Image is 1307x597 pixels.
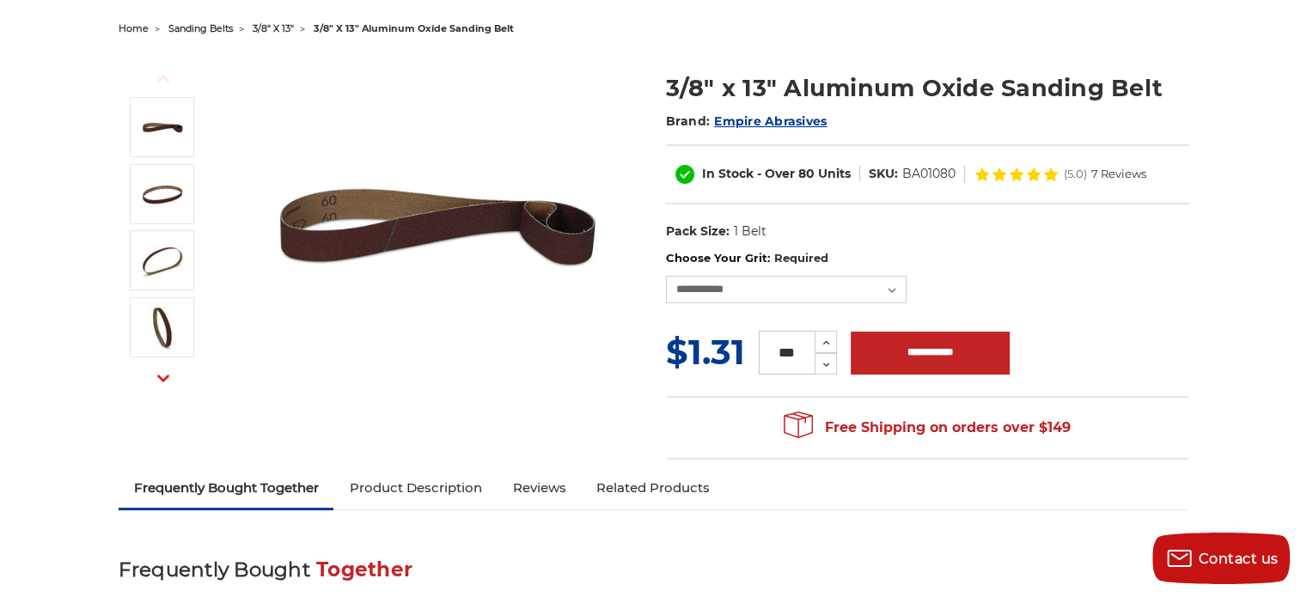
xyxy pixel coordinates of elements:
[314,22,514,34] span: 3/8" x 13" aluminum oxide sanding belt
[666,222,730,241] dt: Pack Size:
[141,306,184,349] img: 3/8" x 13" - Aluminum Oxide Sanding Belt
[902,165,956,183] dd: BA01080
[666,250,1189,267] label: Choose Your Grit:
[119,469,334,507] a: Frequently Bought Together
[581,469,725,507] a: Related Products
[666,331,745,373] span: $1.31
[141,173,184,216] img: 3/8" x 13" Aluminum Oxide Sanding Belt
[119,557,310,582] span: Frequently Bought
[141,239,184,282] img: 3/8" x 13" Sanding Belt AOX
[141,106,184,149] img: 3/8" x 13" Aluminum Oxide File Belt
[666,71,1189,105] h1: 3/8" x 13" Aluminum Oxide Sanding Belt
[333,469,497,507] a: Product Description
[666,113,711,129] span: Brand:
[143,359,184,396] button: Next
[1064,168,1087,180] span: (5.0)
[168,22,233,34] a: sanding belts
[1091,168,1146,180] span: 7 Reviews
[1199,551,1279,567] span: Contact us
[869,165,898,183] dt: SKU:
[714,113,827,129] a: Empire Abrasives
[818,166,851,181] span: Units
[773,251,828,265] small: Required
[266,53,609,397] img: 3/8" x 13" Aluminum Oxide File Belt
[253,22,294,34] a: 3/8" x 13"
[733,222,766,241] dd: 1 Belt
[143,60,184,97] button: Previous
[316,557,412,582] span: Together
[784,411,1071,445] span: Free Shipping on orders over $149
[119,22,149,34] a: home
[702,166,754,181] span: In Stock
[757,166,795,181] span: - Over
[497,469,581,507] a: Reviews
[798,166,815,181] span: 80
[1152,533,1290,584] button: Contact us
